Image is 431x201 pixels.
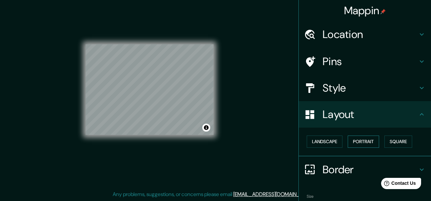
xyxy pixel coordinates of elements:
[307,193,314,199] label: Size
[323,55,418,68] h4: Pins
[299,75,431,101] div: Style
[299,48,431,75] div: Pins
[384,136,412,148] button: Square
[299,156,431,183] div: Border
[380,9,386,14] img: pin-icon.png
[307,136,342,148] button: Landscape
[233,191,315,198] a: [EMAIL_ADDRESS][DOMAIN_NAME]
[344,4,386,17] h4: Mappin
[299,101,431,128] div: Layout
[323,28,418,41] h4: Location
[299,21,431,48] div: Location
[323,81,418,95] h4: Style
[323,163,418,176] h4: Border
[113,190,316,198] p: Any problems, suggestions, or concerns please email .
[323,108,418,121] h4: Layout
[372,175,424,194] iframe: Help widget launcher
[86,44,214,135] canvas: Map
[348,136,379,148] button: Portrait
[202,124,210,132] button: Toggle attribution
